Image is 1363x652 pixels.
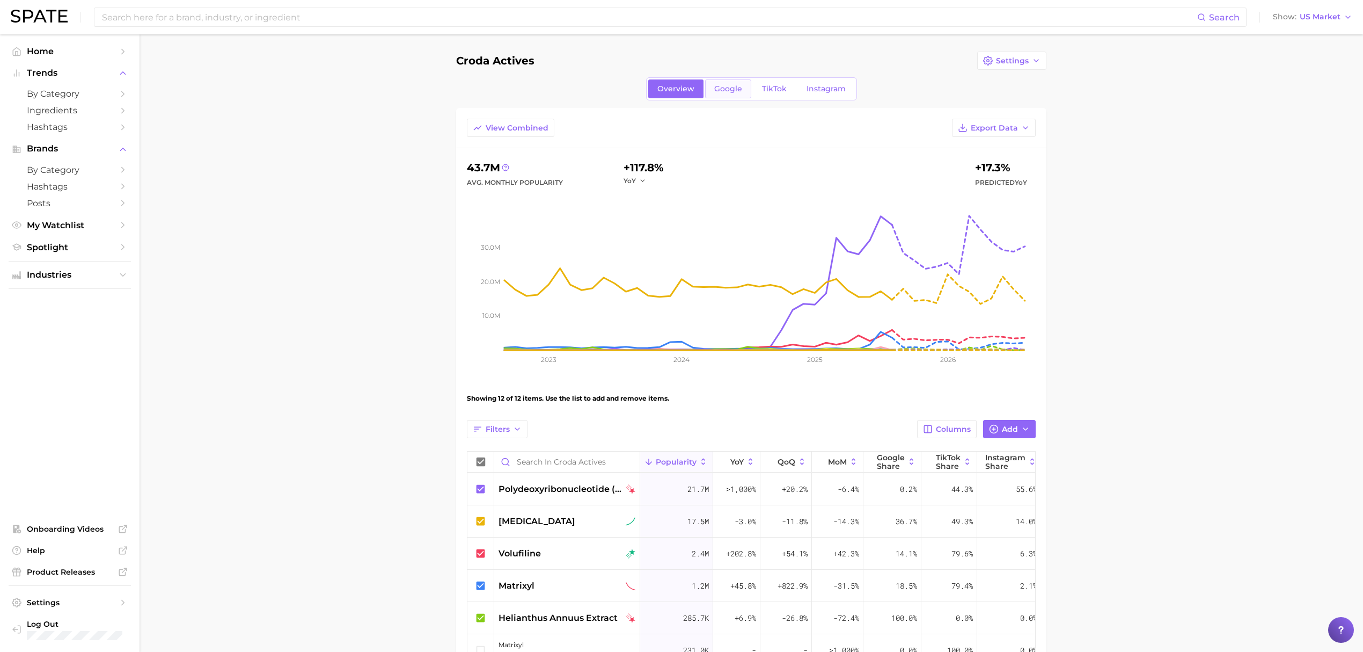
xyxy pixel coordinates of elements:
[726,547,756,560] span: +202.8%
[735,612,756,625] span: +6.9%
[1270,10,1355,24] button: ShowUS Market
[782,483,808,496] span: +20.2%
[900,483,917,496] span: 0.2%
[27,198,113,208] span: Posts
[1273,14,1296,20] span: Show
[499,639,567,651] div: matrixyl
[9,521,131,537] a: Onboarding Videos
[27,598,113,607] span: Settings
[499,483,624,496] span: polydeoxyribonucleotide (pdrn)
[683,612,709,625] span: 285.7k
[951,579,973,592] span: 79.4%
[624,159,664,176] div: +117.8%
[486,124,548,133] span: View Combined
[27,182,113,192] span: Hashtags
[782,515,808,528] span: -11.8%
[626,484,635,494] img: falling star
[977,452,1042,473] button: Instagram Share
[9,141,131,157] button: Brands
[896,515,917,528] span: 36.7%
[499,547,541,560] span: volufiline
[27,270,113,280] span: Industries
[1209,12,1240,23] span: Search
[541,356,556,364] tspan: 2023
[9,616,131,643] a: Log out. Currently logged in with e-mail hannah.kohl@croda.com.
[9,65,131,81] button: Trends
[467,473,1068,505] button: polydeoxyribonucleotide (pdrn)falling star21.7m>1,000%+20.2%-6.4%0.2%44.3%55.6%
[456,55,534,67] h1: Croda Actives
[467,420,527,438] button: Filters
[828,458,847,466] span: MoM
[673,356,690,364] tspan: 2024
[467,505,1068,538] button: [MEDICAL_DATA]sustained riser17.5m-3.0%-11.8%-14.3%36.7%49.3%14.0%
[27,144,113,154] span: Brands
[481,243,500,251] tspan: 30.0m
[807,356,823,364] tspan: 2025
[687,515,709,528] span: 17.5m
[917,420,977,438] button: Columns
[838,483,859,496] span: -6.4%
[936,453,961,470] span: TikTok Share
[1016,515,1037,528] span: 14.0%
[807,84,846,93] span: Instagram
[467,159,563,176] div: 43.7m
[9,595,131,611] a: Settings
[9,119,131,135] a: Hashtags
[921,452,977,473] button: TikTok Share
[833,515,859,528] span: -14.3%
[27,242,113,252] span: Spotlight
[467,119,554,137] button: View Combined
[27,619,122,629] span: Log Out
[9,178,131,195] a: Hashtags
[9,239,131,256] a: Spotlight
[27,220,113,230] span: My Watchlist
[499,515,575,528] span: [MEDICAL_DATA]
[626,517,635,526] img: sustained riser
[494,452,640,472] input: Search in Croda Actives
[1020,612,1037,625] span: 0.0%
[624,176,647,185] button: YoY
[9,542,131,559] a: Help
[726,484,756,494] span: >1,000%
[730,579,756,592] span: +45.8%
[9,564,131,580] a: Product Releases
[951,515,973,528] span: 49.3%
[27,567,113,577] span: Product Releases
[985,453,1025,470] span: Instagram Share
[951,483,973,496] span: 44.3%
[626,549,635,559] img: rising star
[952,119,1036,137] button: Export Data
[657,84,694,93] span: Overview
[753,79,796,98] a: TikTok
[936,425,971,434] span: Columns
[891,612,917,625] span: 100.0%
[714,84,742,93] span: Google
[467,602,1068,634] button: helianthus annuus extractfalling star285.7k+6.9%-26.8%-72.4%100.0%0.0%0.0%
[27,105,113,115] span: Ingredients
[499,612,618,625] span: helianthus annuus extract
[640,452,713,473] button: Popularity
[11,10,68,23] img: SPATE
[833,612,859,625] span: -72.4%
[467,570,1068,602] button: matrixylsustained decliner1.2m+45.8%+822.9%-31.5%18.5%79.4%2.1%
[863,452,921,473] button: Google Share
[9,85,131,102] a: by Category
[101,8,1197,26] input: Search here for a brand, industry, or ingredient
[762,84,787,93] span: TikTok
[626,581,635,591] img: sustained decliner
[9,267,131,283] button: Industries
[27,165,113,175] span: by Category
[971,124,1018,133] span: Export Data
[1015,178,1027,186] span: YoY
[833,579,859,592] span: -31.5%
[467,176,563,189] div: Avg. Monthly Popularity
[486,425,510,434] span: Filters
[27,524,113,534] span: Onboarding Videos
[833,547,859,560] span: +42.3%
[656,458,697,466] span: Popularity
[27,68,113,78] span: Trends
[951,547,973,560] span: 79.6%
[9,195,131,212] a: Posts
[896,579,917,592] span: 18.5%
[782,612,808,625] span: -26.8%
